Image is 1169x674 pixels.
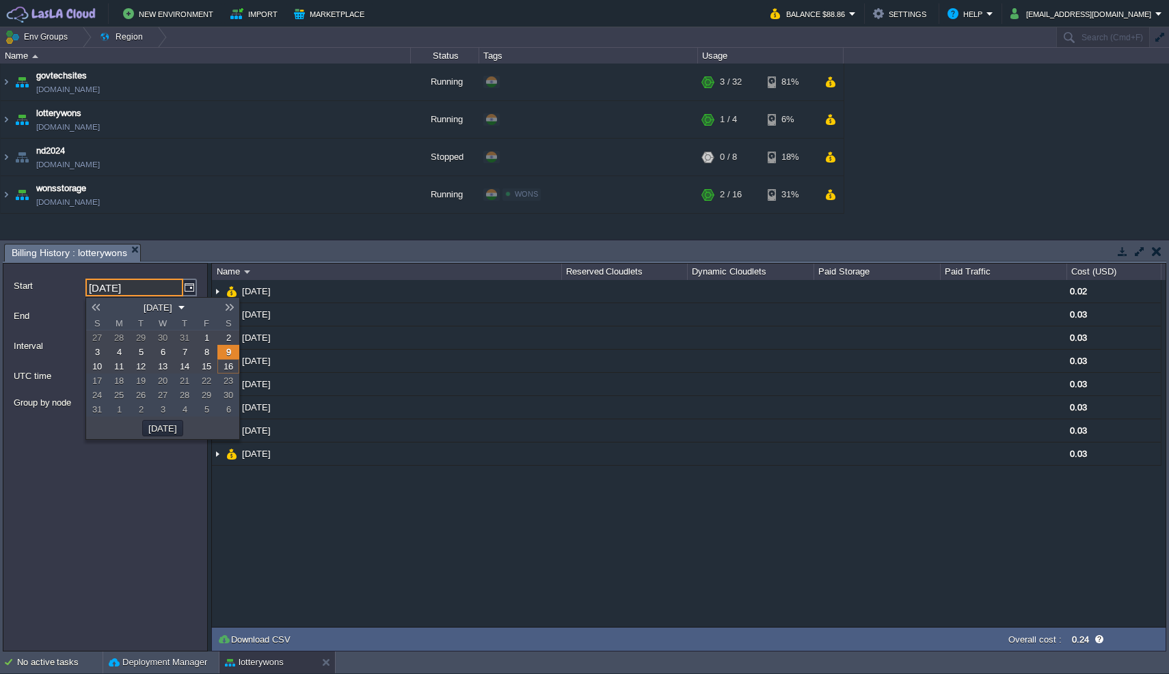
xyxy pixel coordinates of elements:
span: 6 [161,347,165,357]
a: [DATE] [241,448,273,460]
button: Balance $88.86 [770,5,849,22]
a: [DATE] [241,402,273,413]
label: 0.24 [1072,634,1089,645]
img: AMDAwAAAACH5BAEAAAAALAAAAAABAAEAAAICRAEAOw== [1,139,12,175]
a: govtechsites [36,69,87,83]
a: 30 [152,331,174,345]
a: 23 [217,374,239,388]
a: 15 [196,359,217,374]
img: AMDAwAAAACH5BAEAAAAALAAAAAABAAEAAAICRAEAOw== [12,101,31,138]
span: Billing History : lotterywons [12,244,127,262]
div: Cost (USD) [1068,264,1161,280]
div: 2 / 16 [720,176,742,213]
div: Running [411,101,479,138]
span: 30 [224,390,233,400]
a: [DATE] [241,425,273,436]
a: 16 [217,359,239,374]
div: 31% [768,176,812,213]
a: 11 [108,359,130,374]
button: Download CSV [217,633,295,645]
a: 31 [86,402,108,417]
span: M [108,317,130,330]
span: [DATE] [241,332,273,343]
span: F [196,317,217,330]
span: 0.03 [1070,309,1087,320]
td: The date in this field must be equal to or before 16-08-2025 [108,388,130,402]
span: 6 [226,404,231,415]
img: AMDAwAAAACH5BAEAAAAALAAAAAABAAEAAAICRAEAOw== [226,443,237,465]
a: [DOMAIN_NAME] [36,158,100,171]
a: 25 [108,388,130,402]
button: [DATE] [144,422,181,434]
span: 0.02 [1070,286,1087,296]
td: The date in this field must be equal to or before 16-08-2025 [152,374,174,388]
span: 28 [180,390,189,400]
span: 30 [158,333,167,343]
span: 29 [202,390,211,400]
span: 26 [136,390,146,400]
span: S [217,317,239,330]
img: AMDAwAAAACH5BAEAAAAALAAAAAABAAEAAAICRAEAOw== [244,270,250,274]
span: 1 [204,333,209,343]
span: 16 [224,361,233,371]
a: 1 [196,331,217,345]
a: [DATE] [241,309,273,320]
button: Region [99,27,148,46]
span: lotterywons [36,107,81,120]
div: Name [1,48,410,64]
a: [DATE] [241,285,273,297]
button: Help [948,5,986,22]
a: 13 [152,359,174,374]
span: 0.03 [1070,379,1087,389]
span: 31 [92,404,102,415]
a: 24 [86,388,108,402]
td: The date in this field must be equal to or before 16-08-2025 [196,388,217,402]
a: 2 [217,331,239,345]
img: AMDAwAAAACH5BAEAAAAALAAAAAABAAEAAAICRAEAOw== [212,443,223,465]
button: New Environment [123,5,217,22]
td: The date in this field must be equal to or before 16-08-2025 [130,374,152,388]
a: [DOMAIN_NAME] [36,120,100,134]
a: [DATE] [241,378,273,390]
span: 25 [114,390,124,400]
span: 10 [92,361,102,371]
div: Dynamic Cloudlets [688,264,814,280]
a: 1 [108,402,130,417]
a: 27 [86,331,108,345]
span: 11 [114,361,124,371]
img: AMDAwAAAACH5BAEAAAAALAAAAAABAAEAAAICRAEAOw== [12,176,31,213]
span: 0.03 [1070,449,1087,459]
a: 7 [174,345,196,359]
span: 14 [180,361,189,371]
a: 30 [217,388,239,402]
a: [DOMAIN_NAME] [36,195,100,209]
span: 2 [139,404,144,415]
a: 10 [86,359,108,374]
span: 31 [180,333,189,343]
span: 2 [226,333,231,343]
a: 2 [130,402,152,417]
img: AMDAwAAAACH5BAEAAAAALAAAAAABAAEAAAICRAEAOw== [226,280,237,303]
a: 9 [217,345,239,359]
a: 3 [152,402,174,417]
a: 5 [196,402,217,417]
td: The date in this field must be equal to or before 16-08-2025 [196,374,217,388]
label: Overall cost : [1008,634,1062,645]
div: Usage [699,48,843,64]
a: 4 [108,345,130,359]
span: 12 [136,361,146,371]
label: UTC time [14,369,164,383]
div: 6% [768,101,812,138]
span: 9 [226,347,231,357]
div: Running [411,176,479,213]
span: 18 [114,376,124,386]
span: 17 [92,376,102,386]
div: No active tasks [17,651,103,673]
img: AMDAwAAAACH5BAEAAAAALAAAAAABAAEAAAICRAEAOw== [12,64,31,100]
a: 29 [130,331,152,345]
span: 7 [183,347,187,357]
div: Tags [480,48,697,64]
